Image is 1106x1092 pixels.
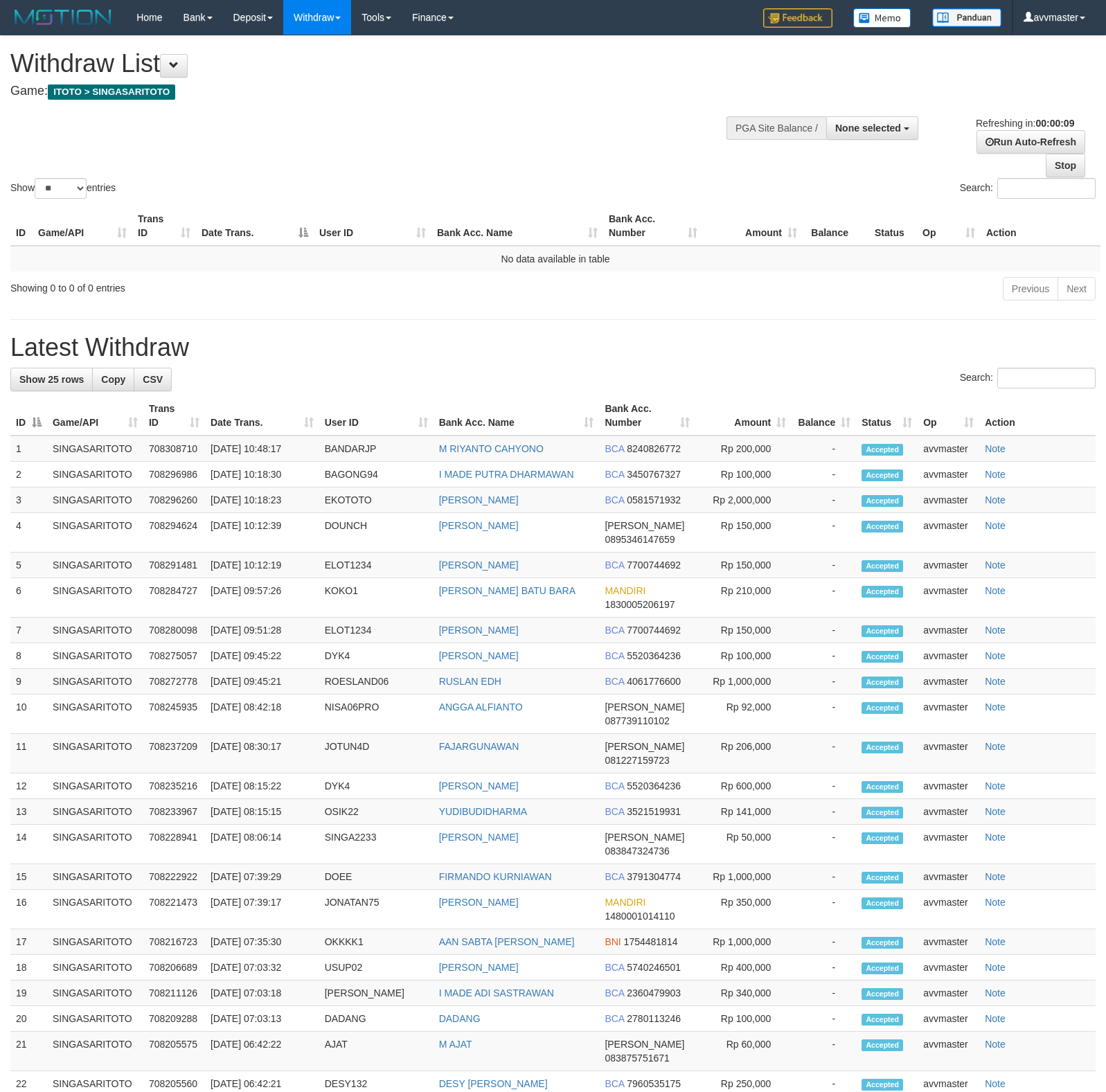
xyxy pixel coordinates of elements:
[143,374,163,385] span: CSV
[918,618,979,643] td: avvmaster
[205,734,319,773] td: [DATE] 08:30:17
[205,436,319,462] td: [DATE] 10:48:17
[918,669,979,695] td: avvmaster
[605,534,675,545] span: Copy 0895346147659 to clipboard
[985,1039,1006,1050] a: Note
[627,780,681,791] span: Copy 5520364236 to clipboard
[605,832,684,843] span: [PERSON_NAME]
[792,929,856,955] td: -
[439,987,554,999] a: I MADE ADI SASTRAWAN
[439,871,552,882] a: FIRMANDO KURNIAWAN
[47,695,143,734] td: SINGASARITOTO
[792,799,856,825] td: -
[695,618,792,643] td: Rp 150,000
[143,890,205,929] td: 708221473
[205,553,319,578] td: [DATE] 10:12:19
[319,825,434,864] td: SINGA2233
[627,650,681,661] span: Copy 5520364236 to clipboard
[10,396,47,436] th: ID: activate to sort column descending
[319,955,434,981] td: USUP02
[10,643,47,669] td: 8
[319,578,434,618] td: KOKO1
[33,206,132,246] th: Game/API: activate to sort column ascending
[319,695,434,734] td: NISA06PRO
[205,396,319,436] th: Date Trans.: activate to sort column ascending
[314,206,431,246] th: User ID: activate to sort column ascending
[143,643,205,669] td: 708275057
[918,864,979,890] td: avvmaster
[918,929,979,955] td: avvmaster
[695,487,792,513] td: Rp 2,000,000
[439,494,519,505] a: [PERSON_NAME]
[143,618,205,643] td: 708280098
[439,650,519,661] a: [PERSON_NAME]
[985,871,1006,882] a: Note
[143,578,205,618] td: 708284727
[792,487,856,513] td: -
[862,586,903,598] span: Accepted
[918,955,979,981] td: avvmaster
[918,734,979,773] td: avvmaster
[1035,118,1074,129] strong: 00:00:09
[862,560,903,572] span: Accepted
[862,807,903,818] span: Accepted
[439,701,523,713] a: ANGGA ALFIANTO
[869,206,917,246] th: Status
[319,929,434,955] td: OKKKK1
[10,178,116,199] label: Show entries
[47,396,143,436] th: Game/API: activate to sort column ascending
[10,799,47,825] td: 13
[695,929,792,955] td: Rp 1,000,000
[47,864,143,890] td: SINGASARITOTO
[10,246,1100,271] td: No data available in table
[792,436,856,462] td: -
[431,206,603,246] th: Bank Acc. Name: activate to sort column ascending
[695,578,792,618] td: Rp 210,000
[47,955,143,981] td: SINGASARITOTO
[605,585,645,596] span: MANDIRI
[47,799,143,825] td: SINGASARITOTO
[862,897,903,909] span: Accepted
[792,695,856,734] td: -
[605,741,684,752] span: [PERSON_NAME]
[10,864,47,890] td: 15
[997,368,1096,388] input: Search:
[143,669,205,695] td: 708272778
[862,651,903,663] span: Accepted
[47,462,143,487] td: SINGASARITOTO
[627,962,681,973] span: Copy 5740246501 to clipboard
[47,773,143,799] td: SINGASARITOTO
[862,677,903,688] span: Accepted
[319,487,434,513] td: EKOTOTO
[695,669,792,695] td: Rp 1,000,000
[92,368,134,391] a: Copy
[143,799,205,825] td: 708233967
[47,929,143,955] td: SINGASARITOTO
[134,368,172,391] a: CSV
[47,643,143,669] td: SINGASARITOTO
[605,962,624,973] span: BCA
[985,560,1006,571] a: Note
[627,560,681,571] span: Copy 7700744692 to clipboard
[319,643,434,669] td: DYK4
[985,897,1006,908] a: Note
[985,585,1006,596] a: Note
[319,734,434,773] td: JOTUN4D
[792,618,856,643] td: -
[792,890,856,929] td: -
[985,443,1006,454] a: Note
[918,396,979,436] th: Op: activate to sort column ascending
[47,734,143,773] td: SINGASARITOTO
[695,513,792,553] td: Rp 150,000
[985,780,1006,791] a: Note
[47,618,143,643] td: SINGASARITOTO
[605,560,624,571] span: BCA
[985,520,1006,531] a: Note
[10,368,93,391] a: Show 25 rows
[918,513,979,553] td: avvmaster
[792,864,856,890] td: -
[10,825,47,864] td: 14
[862,702,903,714] span: Accepted
[205,773,319,799] td: [DATE] 08:15:22
[47,669,143,695] td: SINGASARITOTO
